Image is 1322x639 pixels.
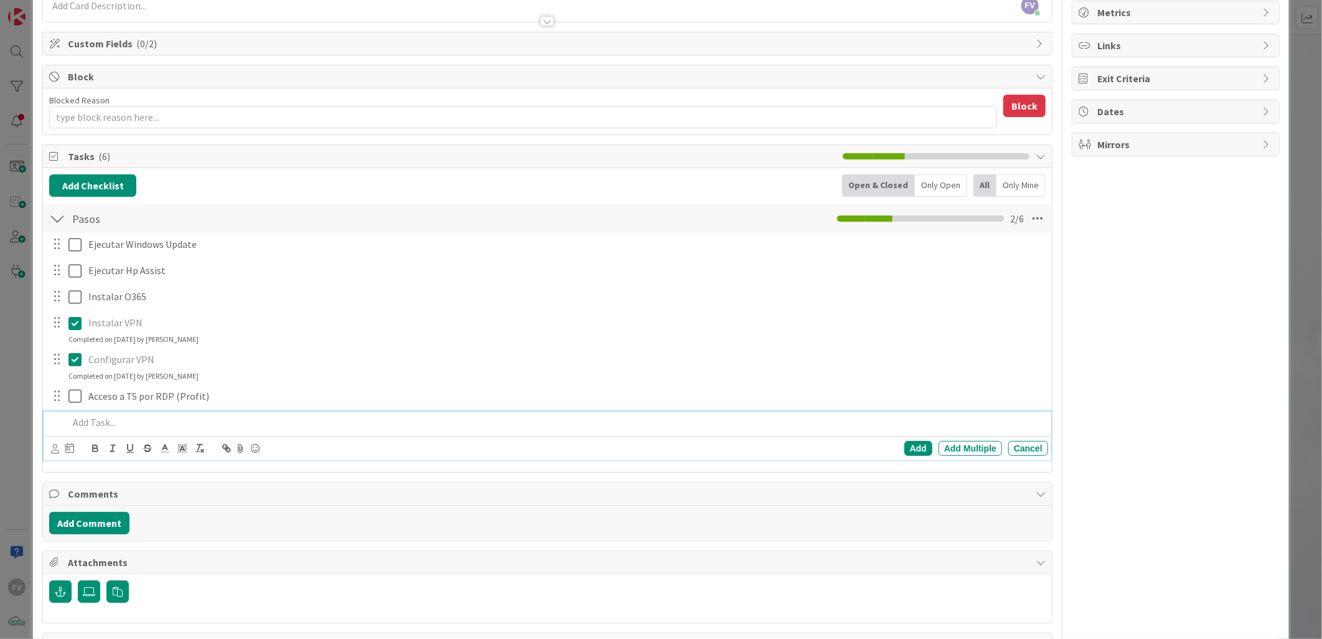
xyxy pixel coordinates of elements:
[915,174,967,197] div: Only Open
[88,389,1043,404] p: Acceso a TS por RDP (Profit)
[49,95,110,106] label: Blocked Reason
[136,37,157,50] span: ( 0/2 )
[1097,137,1257,152] span: Mirrors
[68,486,1029,501] span: Comments
[1003,95,1046,117] button: Block
[1097,71,1257,86] span: Exit Criteria
[68,555,1029,570] span: Attachments
[68,371,199,382] div: Completed on [DATE] by [PERSON_NAME]
[68,334,199,345] div: Completed on [DATE] by [PERSON_NAME]
[98,150,110,163] span: ( 6 )
[88,353,1043,367] p: Configurar VPN
[88,290,1043,304] p: Instalar O365
[996,174,1046,197] div: Only Mine
[842,174,915,197] div: Open & Closed
[49,174,136,197] button: Add Checklist
[88,263,1043,278] p: Ejecutar Hp Assist
[973,174,996,197] div: All
[1097,104,1257,119] span: Dates
[1097,38,1257,53] span: Links
[1008,441,1048,456] div: Cancel
[68,207,348,230] input: Add Checklist...
[1097,5,1257,20] span: Metrics
[88,237,1043,252] p: Ejecutar Windows Update
[68,69,1029,84] span: Block
[49,512,129,534] button: Add Comment
[68,36,1029,51] span: Custom Fields
[68,149,837,164] span: Tasks
[939,441,1002,456] div: Add Multiple
[904,441,932,456] div: Add
[88,316,1043,330] p: Instalar VPN
[1010,211,1024,226] span: 2 / 6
